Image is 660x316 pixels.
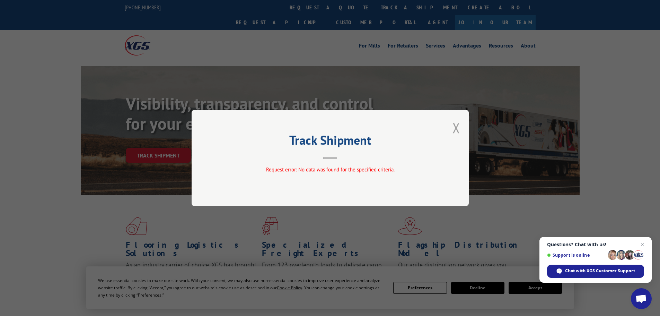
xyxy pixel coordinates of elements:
span: Chat with XGS Customer Support [565,268,635,274]
div: Chat with XGS Customer Support [547,265,644,278]
span: Close chat [638,240,646,249]
div: Open chat [631,288,652,309]
h2: Track Shipment [226,135,434,148]
span: Questions? Chat with us! [547,242,644,247]
span: Support is online [547,253,605,258]
span: Request error: No data was found for the specified criteria. [266,166,394,173]
button: Close modal [452,119,460,137]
